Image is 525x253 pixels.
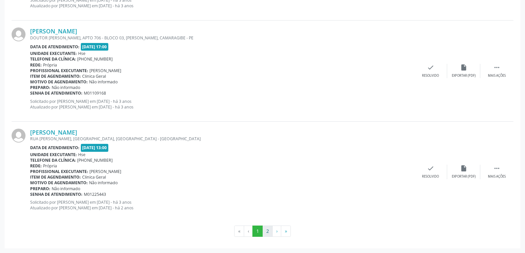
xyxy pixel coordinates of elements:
span: Não informado [89,180,118,186]
img: img [12,27,26,41]
b: Unidade executante: [30,152,77,157]
b: Motivo de agendamento: [30,79,88,85]
b: Data de atendimento: [30,44,79,50]
span: [DATE] 17:00 [81,43,109,51]
a: [PERSON_NAME] [30,27,77,35]
span: [PERSON_NAME] [89,68,121,73]
span: [PHONE_NUMBER] [77,56,113,62]
span: Não informado [52,186,80,191]
span: [PHONE_NUMBER] [77,157,113,163]
ul: Pagination [12,226,513,237]
span: Própria [43,62,57,68]
button: Go to next page [272,226,281,237]
b: Unidade executante: [30,51,77,56]
b: Profissional executante: [30,68,88,73]
i: insert_drive_file [460,64,467,71]
b: Preparo: [30,186,50,191]
i:  [493,165,500,172]
span: Clinica Geral [82,73,106,79]
b: Data de atendimento: [30,145,79,150]
div: RUA [PERSON_NAME], [GEOGRAPHIC_DATA], [GEOGRAPHIC_DATA] - [GEOGRAPHIC_DATA] [30,136,414,142]
div: Exportar (PDF) [452,174,476,179]
span: M01225443 [84,191,106,197]
div: Resolvido [422,73,439,78]
span: M01109168 [84,90,106,96]
p: Solicitado por [PERSON_NAME] em [DATE] - há 3 anos Atualizado por [PERSON_NAME] em [DATE] - há 3 ... [30,99,414,110]
span: Própria [43,163,57,169]
button: Go to page 1 [252,226,263,237]
div: Resolvido [422,174,439,179]
b: Telefone da clínica: [30,56,76,62]
div: Mais ações [488,73,506,78]
span: Não informado [52,85,80,90]
button: Go to page 2 [262,226,273,237]
b: Telefone da clínica: [30,157,76,163]
i:  [493,64,500,71]
i: check [427,64,434,71]
div: Exportar (PDF) [452,73,476,78]
p: Solicitado por [PERSON_NAME] em [DATE] - há 3 anos Atualizado por [PERSON_NAME] em [DATE] - há 2 ... [30,199,414,211]
div: Mais ações [488,174,506,179]
b: Motivo de agendamento: [30,180,88,186]
div: DOUTOR [PERSON_NAME], APTO 706 - BLOCO 03, [PERSON_NAME], CAMARAGIBE - PE [30,35,414,41]
b: Profissional executante: [30,169,88,174]
b: Preparo: [30,85,50,90]
span: Hse [78,51,85,56]
button: Go to last page [281,226,291,237]
b: Senha de atendimento: [30,191,82,197]
span: Clinica Geral [82,174,106,180]
b: Item de agendamento: [30,174,81,180]
b: Senha de atendimento: [30,90,82,96]
span: [PERSON_NAME] [89,169,121,174]
span: Não informado [89,79,118,85]
i: insert_drive_file [460,165,467,172]
span: [DATE] 13:00 [81,144,109,151]
img: img [12,129,26,143]
b: Rede: [30,163,42,169]
span: Hse [78,152,85,157]
i: check [427,165,434,172]
a: [PERSON_NAME] [30,129,77,136]
b: Rede: [30,62,42,68]
b: Item de agendamento: [30,73,81,79]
